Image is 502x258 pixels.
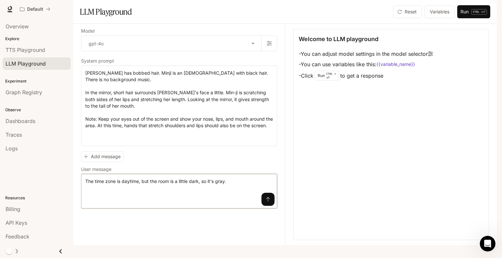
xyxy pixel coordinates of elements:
p: Model [81,29,94,33]
p: gpt-4o [89,40,104,47]
div: gpt-4o [81,36,261,51]
li: - You can use variables like this: [299,59,433,69]
p: System prompt [81,59,114,63]
li: - Click to get a response [299,69,433,82]
p: CTRL + [473,10,483,14]
iframe: Intercom live chat [480,236,495,251]
button: RunCTRL +⏎ [457,5,490,18]
h1: LLM Playground [80,5,132,18]
li: - You can adjust model settings in the model selector [299,49,433,59]
button: Variables [425,5,455,18]
button: All workspaces [17,3,53,16]
p: CTRL + [326,72,336,76]
div: Run [315,71,339,81]
button: Add message [81,151,124,162]
button: Reset [393,5,422,18]
p: Default [27,7,43,12]
p: Welcome to LLM playground [299,35,378,43]
p: ⏎ [326,72,336,80]
code: {{variable_name}} [376,61,415,68]
p: User message [81,167,111,172]
p: ⏎ [471,9,487,15]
